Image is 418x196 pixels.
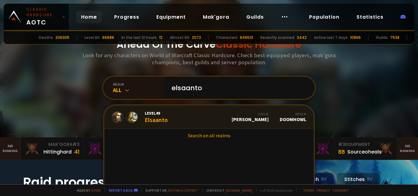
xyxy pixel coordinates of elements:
[397,138,418,160] a: Seeranking
[317,188,330,193] a: Privacy
[23,173,145,192] h1: Raid progress
[256,188,293,193] span: v. d752d5 - production
[347,148,382,156] div: Sourceoheals
[39,35,53,40] div: Deaths
[314,35,348,40] div: Active last 7 days
[303,188,314,193] a: Terms
[280,112,306,116] div: Realm
[376,35,388,40] div: Guilds
[91,188,101,193] a: a fan
[87,141,142,148] div: Mak'Gora
[297,35,307,40] div: 3442
[24,141,80,148] div: Mak'Gora
[241,11,269,23] a: Guilds
[117,37,301,52] h1: Ahead Of The Curve
[84,35,100,40] div: Level 60
[352,11,388,23] a: Statistics
[151,11,191,23] a: Equipment
[26,7,60,27] span: AOTC
[21,138,84,160] a: Mak'Gora#3Hittinghard41
[168,188,199,193] a: Buy me a coffee
[332,188,349,193] a: Consent
[145,110,168,116] span: Level 49
[145,110,168,124] div: Elsaanto
[338,141,393,148] div: Equipment
[260,35,294,40] div: Recently scanned
[226,188,252,193] a: [DOMAIN_NAME]
[26,7,60,18] small: Classic Hardcore
[102,35,114,40] div: 66686
[74,148,80,156] div: 41
[84,138,146,160] a: Mak'Gora#2Rivench100
[240,35,253,40] div: 846531
[280,112,306,122] div: Doomhowl
[73,141,80,147] span: # 3
[109,188,133,193] a: Report a bug
[192,35,201,40] div: 2072
[338,148,345,156] div: 88
[304,11,344,23] a: Population
[43,148,72,156] div: Hittinghard
[104,129,314,142] a: Search on all realms
[170,35,189,40] div: Almost 60
[232,112,269,122] div: [PERSON_NAME]
[113,82,164,87] div: realm
[121,35,157,40] div: In the last 12 hours
[109,11,144,23] a: Progress
[232,112,269,116] div: Guild
[202,188,252,193] span: Checkout
[168,77,308,99] input: Search a character...
[55,35,69,40] div: 206305
[80,52,338,66] h3: Look for any characters on World of Warcraft Classic Hardcore. Check best equipped players, mak'g...
[4,4,69,30] a: Classic HardcoreAOTC
[159,35,162,40] div: 12
[104,105,314,129] a: Level49ElsaantoGuild[PERSON_NAME]RealmDoomhowl
[216,35,237,40] div: Characters
[337,173,380,186] div: Stitches
[141,188,199,193] span: Support me,
[76,11,102,23] a: Home
[73,188,101,193] span: Made by
[338,141,345,147] span: # 3
[198,11,234,23] a: Mak'gora
[390,35,399,40] div: 7538
[113,87,164,94] div: All
[334,138,397,160] a: #3Equipment88Sourceoheals
[321,176,327,182] small: EU
[350,35,361,40] div: 10866
[367,176,372,182] small: EU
